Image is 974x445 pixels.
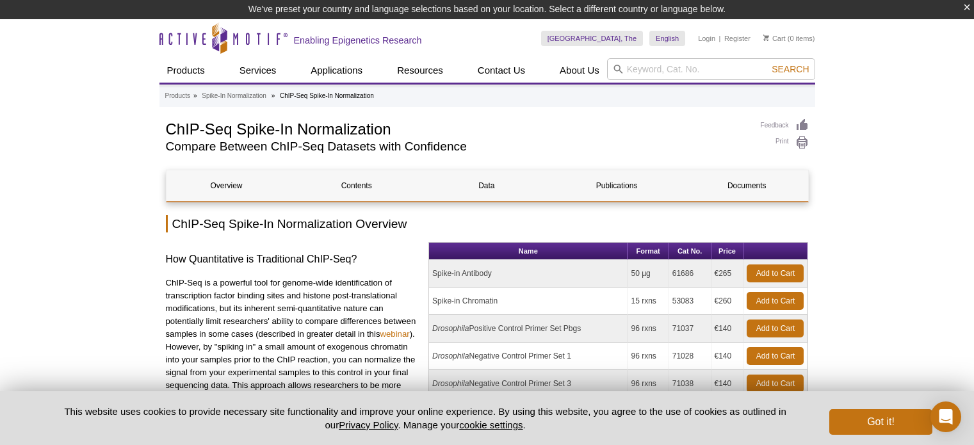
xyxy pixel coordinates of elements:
button: cookie settings [459,419,523,430]
li: » [193,92,197,99]
li: | [719,31,721,46]
th: Cat No. [669,243,711,260]
div: Open Intercom Messenger [930,401,961,432]
a: Overview [166,170,287,201]
td: €265 [711,260,744,287]
a: Login [698,34,715,43]
td: €140 [711,315,744,343]
img: Your Cart [763,35,769,41]
td: 71037 [669,315,711,343]
td: Spike-in Antibody [429,260,628,287]
a: Print [761,136,809,150]
th: Format [628,243,669,260]
td: Negative Control Primer Set 1 [429,343,628,370]
button: Search [768,63,813,75]
a: Services [232,58,284,83]
th: Price [711,243,744,260]
a: Contact Us [470,58,533,83]
h2: ChIP-Seq Spike-In Normalization Overview [166,215,809,232]
a: Applications [303,58,370,83]
a: Products [165,90,190,102]
a: [GEOGRAPHIC_DATA], The [541,31,643,46]
i: Drosophila [432,352,469,360]
a: webinar [380,329,409,339]
i: Drosophila [432,324,469,333]
a: Feedback [761,118,809,133]
a: Add to Cart [747,264,804,282]
li: » [272,92,275,99]
a: Documents [686,170,807,201]
a: Contents [296,170,417,201]
td: 15 rxns [628,287,669,315]
a: Privacy Policy [339,419,398,430]
a: Products [159,58,213,83]
td: €260 [711,287,744,315]
a: Publications [556,170,677,201]
a: Add to Cart [747,292,804,310]
td: 71038 [669,370,711,398]
h2: Compare Between ChIP-Seq Datasets with Confidence [166,141,748,152]
td: 96 rxns [628,315,669,343]
a: Add to Cart [747,375,804,392]
td: 50 µg [628,260,669,287]
li: ChIP-Seq Spike-In Normalization [280,92,374,99]
h1: ChIP-Seq Spike-In Normalization [166,118,748,138]
td: 96 rxns [628,343,669,370]
i: Drosophila [432,379,469,388]
td: 71028 [669,343,711,370]
a: Data [426,170,547,201]
a: Add to Cart [747,320,804,337]
a: Register [724,34,751,43]
td: €140 [711,343,744,370]
td: Spike-in Chromatin [429,287,628,315]
a: Spike-In Normalization [202,90,266,102]
td: Positive Control Primer Set Pbgs [429,315,628,343]
h3: How Quantitative is Traditional ChIP-Seq? [166,252,419,267]
input: Keyword, Cat. No. [607,58,815,80]
td: 96 rxns [628,370,669,398]
a: English [649,31,685,46]
td: €140 [711,370,744,398]
td: 61686 [669,260,711,287]
h2: Enabling Epigenetics Research [294,35,422,46]
a: About Us [552,58,607,83]
a: Cart [763,34,786,43]
a: Add to Cart [747,347,804,365]
p: ChIP-Seq is a powerful tool for genome-wide identification of transcription factor binding sites ... [166,277,419,417]
span: Search [772,64,809,74]
th: Name [429,243,628,260]
button: Got it! [829,409,932,435]
p: This website uses cookies to provide necessary site functionality and improve your online experie... [42,405,809,432]
td: 53083 [669,287,711,315]
li: (0 items) [763,31,815,46]
td: Negative Control Primer Set 3 [429,370,628,398]
a: Resources [389,58,451,83]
